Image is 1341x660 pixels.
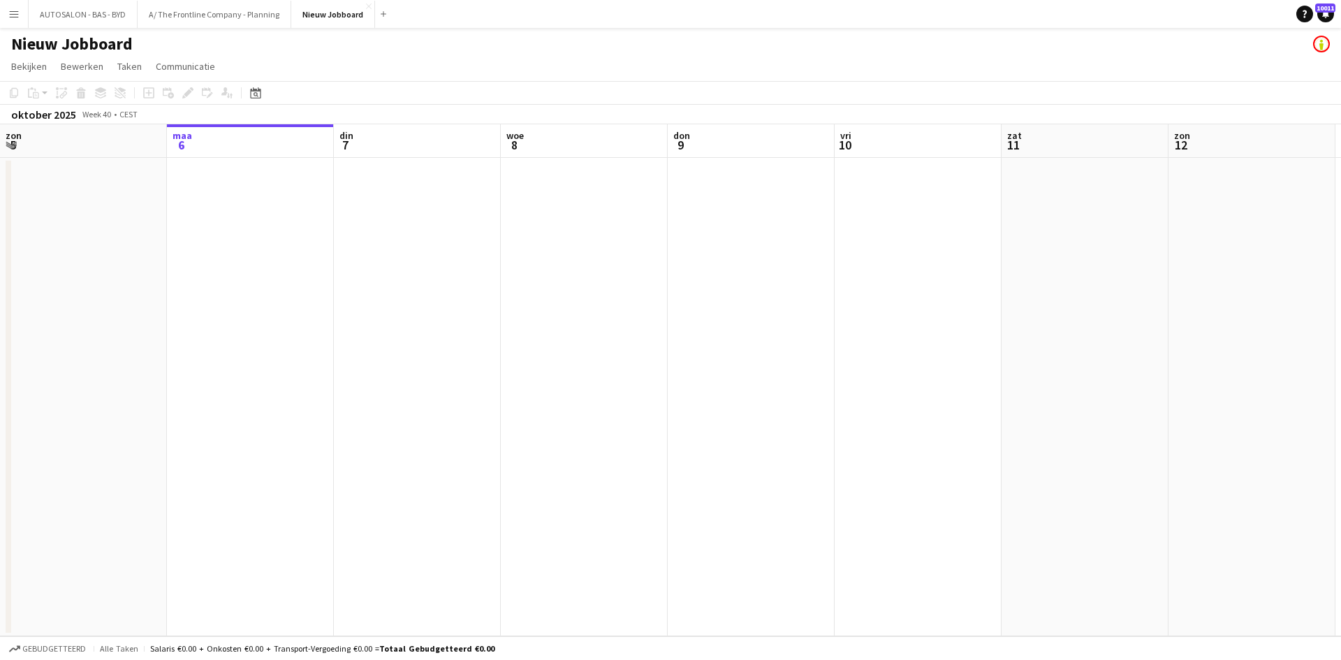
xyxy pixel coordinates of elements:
[1005,137,1022,153] span: 11
[6,57,52,75] a: Bekijken
[1315,3,1335,13] span: 10011
[1313,36,1330,52] app-user-avatar: Planning TFC
[504,137,524,153] span: 8
[379,643,494,654] span: Totaal gebudgetteerd €0.00
[1317,6,1334,22] a: 10011
[838,137,851,153] span: 10
[55,57,109,75] a: Bewerken
[119,109,138,119] div: CEST
[170,137,192,153] span: 6
[1174,129,1190,142] span: zon
[1172,137,1190,153] span: 12
[339,129,353,142] span: din
[150,57,221,75] a: Communicatie
[11,34,133,54] h1: Nieuw Jobboard
[11,60,47,73] span: Bekijken
[1007,129,1022,142] span: zat
[671,137,690,153] span: 9
[673,129,690,142] span: don
[22,644,86,654] span: Gebudgetteerd
[506,129,524,142] span: woe
[173,129,192,142] span: maa
[138,1,291,28] button: A/ The Frontline Company - Planning
[61,60,103,73] span: Bewerken
[112,57,147,75] a: Taken
[6,129,22,142] span: zon
[100,643,138,654] span: Alle taken
[150,643,494,654] div: Salaris €0.00 + Onkosten €0.00 + Transport-vergoeding €0.00 =
[11,108,76,122] div: oktober 2025
[156,60,215,73] span: Communicatie
[29,1,138,28] button: AUTOSALON - BAS - BYD
[337,137,353,153] span: 7
[7,641,88,657] button: Gebudgetteerd
[840,129,851,142] span: vri
[79,109,114,119] span: Week 40
[117,60,142,73] span: Taken
[291,1,375,28] button: Nieuw Jobboard
[3,137,22,153] span: 5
